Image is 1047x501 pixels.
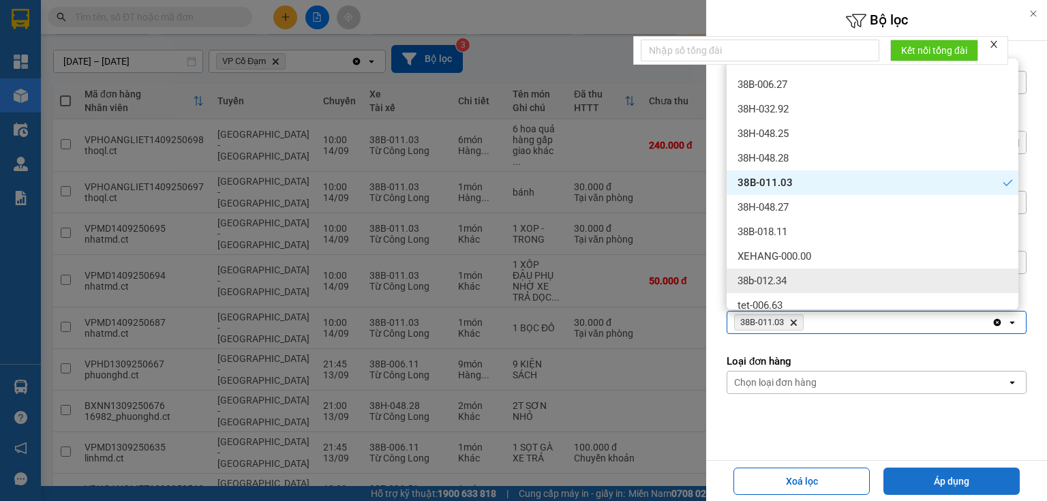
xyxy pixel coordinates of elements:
span: 38B-011.03 [740,317,784,328]
label: Loại đơn hàng [727,354,1027,368]
span: 38H-048.25 [738,127,789,140]
span: 38B-011.03 [738,176,793,189]
span: 38b-012.34 [738,274,787,288]
button: Áp dụng [883,468,1020,495]
h6: Bộ lọc [706,10,1047,31]
span: 38H-048.27 [738,200,789,214]
div: Chọn loại đơn hàng [734,376,817,389]
button: Kết nối tổng đài [890,40,978,61]
ul: Menu [727,59,1018,309]
span: 38B-018.11 [738,225,787,239]
svg: Clear all [992,317,1003,328]
input: Nhập số tổng đài [641,40,879,61]
span: XEHANG-000.00 [738,249,811,263]
span: close [989,40,999,49]
span: 38B-011.03, close by backspace [734,314,804,331]
svg: Delete [789,318,798,327]
span: tet-006.63 [738,299,783,312]
input: Selected 38B-011.03. [806,316,808,329]
svg: open [1007,377,1018,388]
span: 38H-048.28 [738,151,789,165]
svg: open [1007,317,1018,328]
button: Xoá lọc [733,468,870,495]
span: 38H-032.92 [738,102,789,116]
span: 38B-006.27 [738,78,787,91]
span: Kết nối tổng đài [901,43,967,58]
